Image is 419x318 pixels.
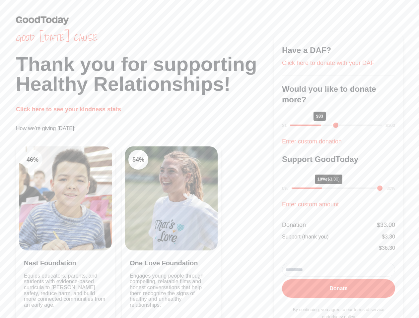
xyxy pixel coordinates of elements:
[23,150,42,170] div: 46 %
[125,146,218,250] img: Clean Cooking Alliance
[19,146,112,250] img: Clean Air Task Force
[282,138,342,145] a: Enter custom donation
[282,185,288,192] div: 0%
[282,45,395,56] h3: Have a DAF?
[24,258,107,268] h3: Nest Foundation
[326,177,340,182] span: ($3.30)
[380,222,395,228] span: 33.00
[282,154,395,165] h3: Support GoodToday
[128,150,148,170] div: 54 %
[282,60,374,66] a: Click here to donate with your DAF
[130,273,213,308] p: Engages young people through compelling, relatable films and honest conversations that help them ...
[314,112,326,121] div: $33
[385,234,395,239] span: 3.30
[386,185,395,192] div: 30%
[282,220,306,230] div: Donation
[382,245,395,251] span: 36.30
[24,273,107,308] p: Equips educators, parents, and students with evidence-based curricula to [PERSON_NAME] safety, re...
[16,16,69,25] img: GoodToday
[282,122,287,129] div: $1
[315,175,342,184] div: 10%
[282,201,339,208] a: Enter custom amount
[385,122,395,129] div: $100
[382,233,395,241] div: $
[16,106,121,113] a: Click here to see your kindness stats
[16,32,274,44] span: Good [DATE] cause
[16,54,274,94] h1: Thank you for supporting Healthy Relationships!
[130,258,213,268] h3: One Love Foundation
[282,84,395,105] h3: Would you like to donate more?
[377,220,395,230] div: $
[16,125,274,132] p: How we're giving [DATE]:
[282,233,329,241] div: Support (thank you)
[282,279,395,298] button: Donate
[379,244,395,252] div: $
